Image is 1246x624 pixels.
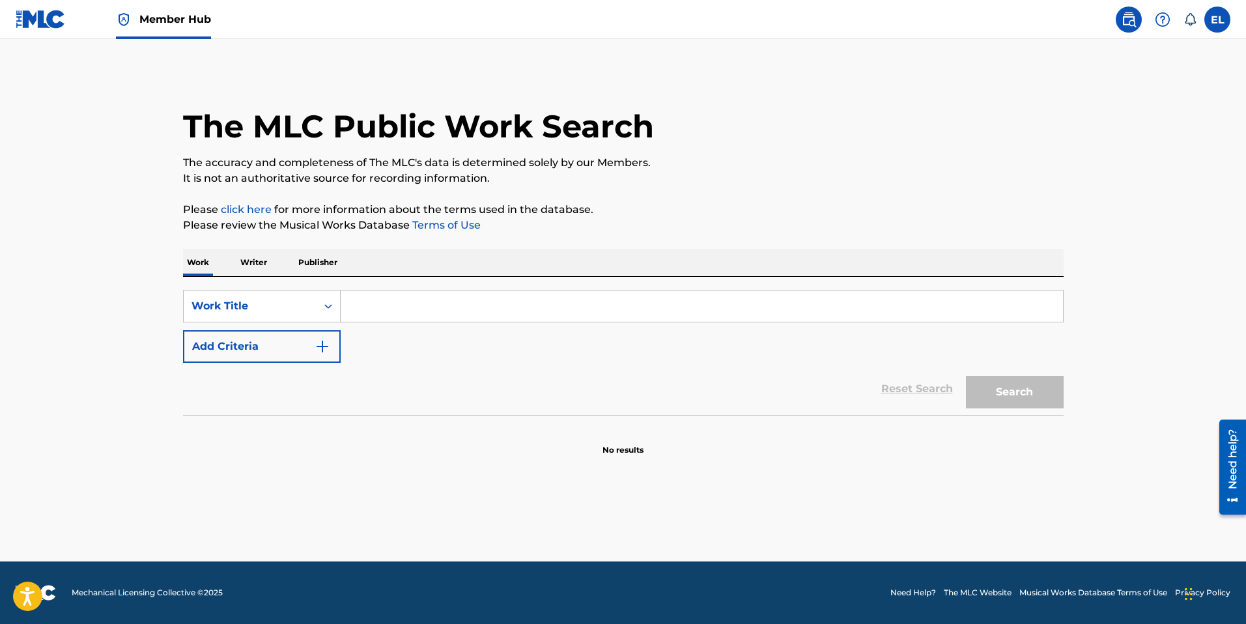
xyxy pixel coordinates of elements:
[1150,7,1176,33] div: Help
[139,12,211,27] span: Member Hub
[183,290,1064,415] form: Search Form
[183,249,213,276] p: Work
[183,171,1064,186] p: It is not an authoritative source for recording information.
[16,585,56,601] img: logo
[1155,12,1170,27] img: help
[183,330,341,363] button: Add Criteria
[1185,574,1193,614] div: Drag
[72,587,223,599] span: Mechanical Licensing Collective © 2025
[1204,7,1230,33] div: User Menu
[183,218,1064,233] p: Please review the Musical Works Database
[890,587,936,599] a: Need Help?
[1175,587,1230,599] a: Privacy Policy
[410,219,481,231] a: Terms of Use
[1116,7,1142,33] a: Public Search
[221,203,272,216] a: click here
[315,339,330,354] img: 9d2ae6d4665cec9f34b9.svg
[183,155,1064,171] p: The accuracy and completeness of The MLC's data is determined solely by our Members.
[116,12,132,27] img: Top Rightsholder
[944,587,1012,599] a: The MLC Website
[191,298,309,314] div: Work Title
[1019,587,1167,599] a: Musical Works Database Terms of Use
[602,429,644,456] p: No results
[1210,415,1246,520] iframe: Resource Center
[1183,13,1196,26] div: Notifications
[294,249,341,276] p: Publisher
[1121,12,1137,27] img: search
[1181,561,1246,624] iframe: Chat Widget
[16,10,66,29] img: MLC Logo
[236,249,271,276] p: Writer
[183,202,1064,218] p: Please for more information about the terms used in the database.
[183,107,654,146] h1: The MLC Public Work Search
